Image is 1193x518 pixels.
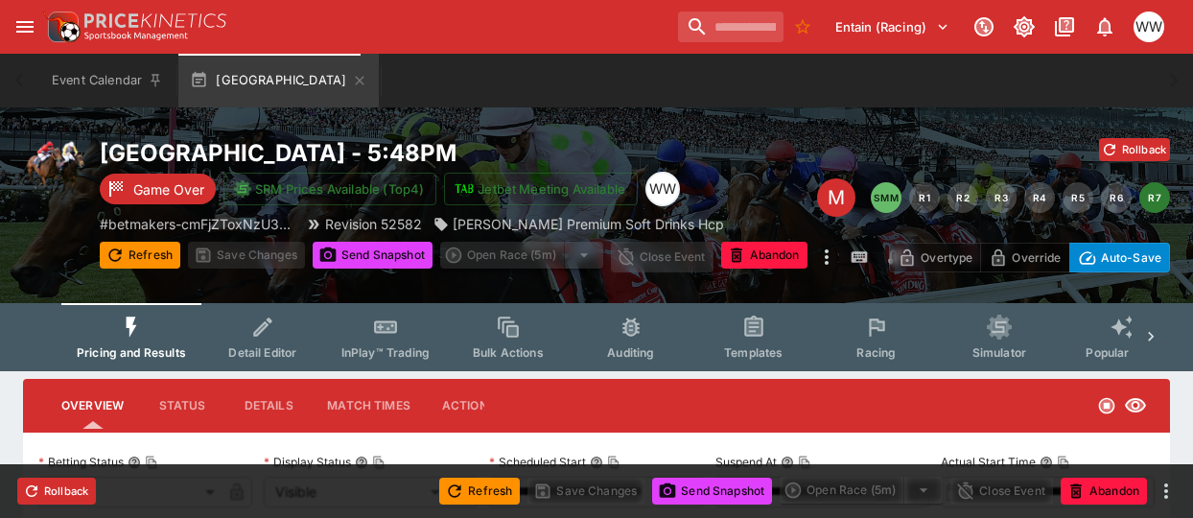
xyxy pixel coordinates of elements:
button: SRM Prices Available (Top4) [223,173,436,205]
div: Start From [889,243,1170,272]
button: R1 [909,182,940,213]
span: Detail Editor [228,345,296,360]
button: Toggle light/dark mode [1007,10,1041,44]
p: Scheduled Start [489,454,586,470]
button: R3 [986,182,1017,213]
img: PriceKinetics Logo [42,8,81,46]
button: R5 [1063,182,1093,213]
div: William Wallace [1134,12,1164,42]
button: Documentation [1047,10,1082,44]
button: [GEOGRAPHIC_DATA] [178,54,379,107]
button: Jetbet Meeting Available [444,173,638,205]
button: Notifications [1088,10,1122,44]
div: Event type filters [61,303,1132,371]
button: Refresh [100,242,180,269]
button: Copy To Clipboard [798,456,811,469]
p: Overtype [921,247,972,268]
span: Bulk Actions [473,345,544,360]
p: Betting Status [38,454,124,470]
button: R6 [1101,182,1132,213]
button: Send Snapshot [652,478,772,505]
nav: pagination navigation [871,182,1170,213]
div: split button [780,477,943,504]
button: Abandon [1061,478,1147,505]
div: split button [440,242,603,269]
button: Send Snapshot [313,242,433,269]
p: Game Over [133,179,204,200]
span: Pricing and Results [77,345,186,360]
button: more [815,242,838,272]
div: Wimmers Premium Soft Drinks Hcp [433,214,724,234]
button: Rollback [17,478,96,505]
button: Abandon [721,242,807,269]
button: Betting StatusCopy To Clipboard [128,456,141,469]
p: Revision 52582 [325,214,422,234]
button: Copy To Clipboard [1057,456,1070,469]
p: Actual Start Time [941,454,1036,470]
span: Popular Bets [1086,345,1158,360]
img: PriceKinetics [84,13,226,28]
button: SMM [871,182,901,213]
p: Display Status [264,454,351,470]
h2: Copy To Clipboard [100,138,724,168]
button: Match Times [312,383,426,429]
span: Racing [856,345,896,360]
p: Override [1012,247,1061,268]
button: Connected to PK [967,10,1001,44]
button: Copy To Clipboard [145,456,158,469]
button: Rollback [1099,138,1170,161]
p: Copy To Clipboard [100,214,294,234]
span: InPlay™ Trading [341,345,430,360]
div: William Wallace [645,172,680,206]
button: Suspend AtCopy To Clipboard [781,456,794,469]
button: Copy To Clipboard [372,456,386,469]
span: Simulator [972,345,1026,360]
svg: Closed [1097,396,1116,415]
span: Auditing [607,345,654,360]
button: Override [980,243,1069,272]
button: Select Tenant [824,12,961,42]
button: Status [139,383,225,429]
button: R4 [1024,182,1055,213]
div: Edit Meeting [817,178,855,217]
img: jetbet-logo.svg [455,179,474,199]
button: Actions [426,383,512,429]
span: Mark an event as closed and abandoned. [721,245,807,264]
button: Scheduled StartCopy To Clipboard [590,456,603,469]
button: Refresh [439,478,520,505]
input: search [678,12,784,42]
p: [PERSON_NAME] Premium Soft Drinks Hcp [453,214,724,234]
button: R7 [1139,182,1170,213]
p: Auto-Save [1101,247,1161,268]
button: Display StatusCopy To Clipboard [355,456,368,469]
svg: Visible [1124,394,1147,417]
img: Sportsbook Management [84,32,188,40]
button: Overview [46,383,139,429]
button: more [1155,480,1178,503]
img: horse_racing.png [23,138,84,200]
button: Details [225,383,312,429]
button: Overtype [889,243,981,272]
button: No Bookmarks [787,12,818,42]
button: open drawer [8,10,42,44]
button: Event Calendar [40,54,175,107]
button: Actual Start TimeCopy To Clipboard [1040,456,1053,469]
span: Templates [724,345,783,360]
p: Suspend At [715,454,777,470]
button: Auto-Save [1069,243,1170,272]
button: R2 [947,182,978,213]
button: Copy To Clipboard [607,456,620,469]
span: Mark an event as closed and abandoned. [1061,480,1147,499]
button: William Wallace [1128,6,1170,48]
